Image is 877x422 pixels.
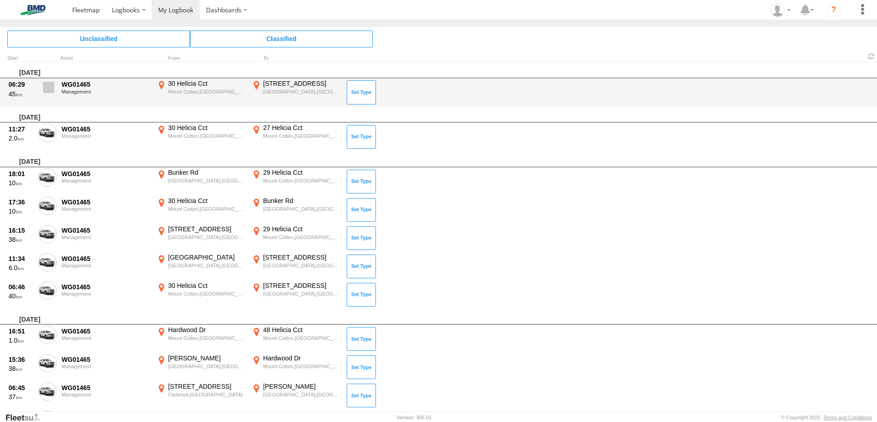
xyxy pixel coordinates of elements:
[9,179,33,187] div: 10
[9,198,33,206] div: 17:36
[7,31,190,47] span: Click to view Unclassified Trips
[168,291,245,297] div: Mount Cotton,[GEOGRAPHIC_DATA]
[263,197,340,205] div: Bunker Rd
[155,382,247,409] label: Click to View Event Location
[5,413,47,422] a: Visit our Website
[62,125,150,133] div: WG01465
[62,133,150,139] div: Management
[263,79,340,88] div: [STREET_ADDRESS]
[62,226,150,234] div: WG01465
[9,384,33,392] div: 06:45
[168,253,245,261] div: [GEOGRAPHIC_DATA]
[263,326,340,334] div: 48 Helicia Cct
[347,355,376,379] button: Click to Set
[168,281,245,290] div: 30 Helicia Cct
[9,134,33,142] div: 2.0
[263,411,340,419] div: [STREET_ADDRESS]
[62,234,150,240] div: Management
[250,354,342,380] label: Click to View Event Location
[62,206,150,212] div: Management
[168,335,245,341] div: Mount Cotton,[GEOGRAPHIC_DATA]
[168,197,245,205] div: 30 Helicia Cct
[250,382,342,409] label: Click to View Event Location
[168,79,245,88] div: 30 Helicia Cct
[168,89,245,95] div: Mount Cotton,[GEOGRAPHIC_DATA]
[263,291,340,297] div: [GEOGRAPHIC_DATA],[GEOGRAPHIC_DATA]
[263,168,340,177] div: 29 Helicia Cct
[250,56,342,61] div: To
[824,415,872,420] a: Terms and Conditions
[263,124,340,132] div: 27 Helicia Cct
[62,327,150,335] div: WG01465
[347,125,376,149] button: Click to Set
[263,354,340,362] div: Hardwood Dr
[62,392,150,397] div: Management
[155,124,247,150] label: Click to View Event Location
[62,355,150,364] div: WG01465
[263,382,340,391] div: [PERSON_NAME]
[62,335,150,341] div: Management
[263,391,340,398] div: [GEOGRAPHIC_DATA],[GEOGRAPHIC_DATA]
[155,56,247,61] div: From
[155,168,247,195] label: Click to View Event Location
[9,170,33,178] div: 18:01
[263,281,340,290] div: [STREET_ADDRESS]
[250,253,342,280] label: Click to View Event Location
[62,89,150,94] div: Management
[62,283,150,291] div: WG01465
[9,365,33,373] div: 38
[767,3,794,17] div: Matthew Still
[155,281,247,308] label: Click to View Event Location
[347,80,376,104] button: Click to Set
[155,79,247,106] label: Click to View Event Location
[9,264,33,272] div: 6.0
[168,124,245,132] div: 30 Helicia Cct
[9,226,33,234] div: 16:15
[62,263,150,268] div: Management
[263,133,340,139] div: Mount Cotton,[GEOGRAPHIC_DATA]
[781,415,872,420] div: © Copyright 2025 -
[347,170,376,193] button: Click to Set
[263,206,340,212] div: [GEOGRAPHIC_DATA],[GEOGRAPHIC_DATA]
[347,327,376,351] button: Click to Set
[168,206,245,212] div: Mount Cotton,[GEOGRAPHIC_DATA]
[7,56,35,61] div: Click to Sort
[263,335,340,341] div: Mount Cotton,[GEOGRAPHIC_DATA]
[263,253,340,261] div: [STREET_ADDRESS]
[62,384,150,392] div: WG01465
[168,391,245,398] div: Carbrook,[GEOGRAPHIC_DATA]
[155,326,247,352] label: Click to View Event Location
[62,80,150,89] div: WG01465
[263,234,340,240] div: Mount Cotton,[GEOGRAPHIC_DATA]
[9,255,33,263] div: 11:34
[397,415,432,420] div: Version: 305.01
[60,56,152,61] div: Asset
[62,291,150,297] div: Management
[9,355,33,364] div: 15:36
[250,124,342,150] label: Click to View Event Location
[62,198,150,206] div: WG01465
[347,283,376,307] button: Click to Set
[9,235,33,244] div: 38
[263,89,340,95] div: [GEOGRAPHIC_DATA],[GEOGRAPHIC_DATA]
[155,354,247,380] label: Click to View Event Location
[168,411,245,419] div: 8 Helicia Cct
[250,225,342,251] label: Click to View Event Location
[263,225,340,233] div: 29 Helicia Cct
[347,198,376,222] button: Click to Set
[263,363,340,370] div: Mount Cotton,[GEOGRAPHIC_DATA]
[168,262,245,269] div: [GEOGRAPHIC_DATA],[GEOGRAPHIC_DATA]
[866,52,877,61] span: Refresh
[155,225,247,251] label: Click to View Event Location
[347,255,376,278] button: Click to Set
[168,354,245,362] div: [PERSON_NAME]
[9,336,33,344] div: 1.0
[9,327,33,335] div: 16:51
[9,90,33,98] div: 45
[347,384,376,407] button: Click to Set
[62,170,150,178] div: WG01465
[155,253,247,280] label: Click to View Event Location
[9,393,33,401] div: 37
[250,326,342,352] label: Click to View Event Location
[263,177,340,184] div: Mount Cotton,[GEOGRAPHIC_DATA]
